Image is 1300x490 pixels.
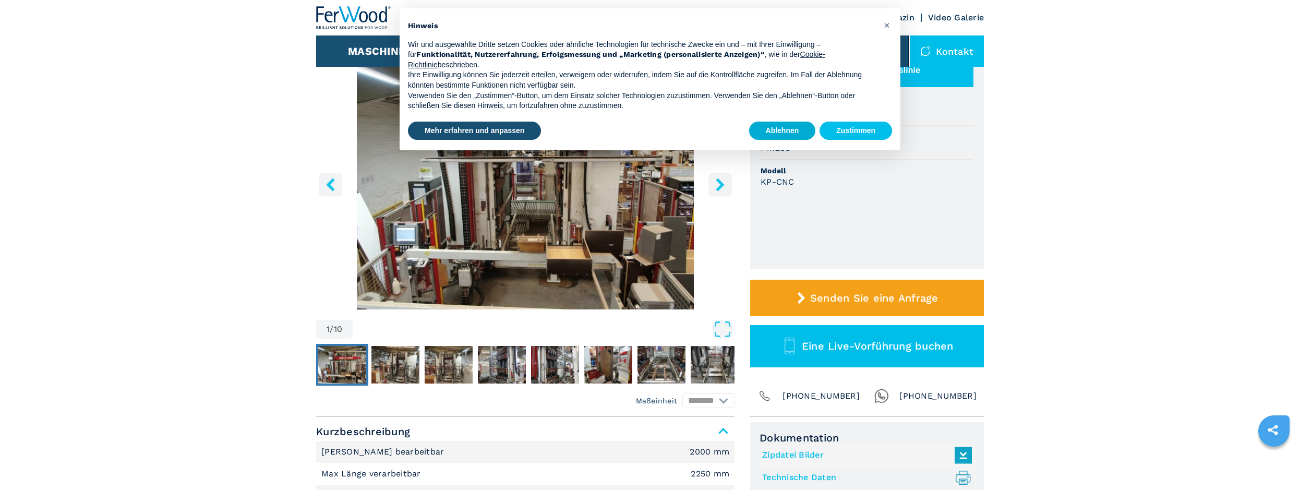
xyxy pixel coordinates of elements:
button: Ablehnen [749,122,816,140]
span: Eine Live-Vorführung buchen [802,340,954,352]
span: / [330,325,333,333]
strong: Funktionalität, Nutzererfahrung, Erfolgsmessung und „Marketing (personalisierte Anzeigen)“ [416,50,765,58]
button: Zustimmen [820,122,892,140]
span: Kurzbeschreibung [316,422,735,441]
div: Go to Slide 1 [316,56,735,309]
a: sharethis [1260,417,1286,443]
span: 10 [334,325,343,333]
span: × [884,19,890,31]
span: [PHONE_NUMBER] [783,389,860,403]
img: Ferwood [316,6,391,29]
a: Technische Daten [762,469,967,486]
a: Cookie-Richtlinie [408,50,825,69]
img: 92366b46bb758292209442ebf8107ee2 [531,346,579,384]
img: Kontakt [920,46,931,56]
h3: KP-CNC [761,176,795,188]
p: [PERSON_NAME] bearbeitbar [321,446,447,458]
img: cce200c6f6751ab70e84174a61a82faa [637,346,685,384]
button: Go to Slide 7 [635,344,688,386]
img: 5c534d7cd309627616005cc333b01cd8 [478,346,526,384]
button: Go to Slide 5 [529,344,581,386]
span: [PHONE_NUMBER] [899,389,977,403]
em: 2000 mm [690,448,729,456]
button: Open Fullscreen [355,320,732,339]
span: Modell [761,165,973,176]
button: Go to Slide 8 [689,344,741,386]
em: 2250 mm [691,470,729,478]
img: Phone [757,389,772,403]
button: Go to Slide 2 [369,344,422,386]
img: Korpuspresse PRIESS KP-CNC [316,56,735,309]
button: Go to Slide 1 [316,344,368,386]
button: Go to Slide 4 [476,344,528,386]
p: Wir und ausgewählte Dritte setzen Cookies oder ähnliche Technologien für technische Zwecke ein un... [408,40,875,70]
iframe: Chat [1256,443,1292,482]
img: 728e8dd22e9268d5c1bae2610195ad0b [691,346,739,384]
button: Schließen Sie diesen Hinweis [878,17,895,33]
button: Mehr erfahren und anpassen [408,122,541,140]
button: Go to Slide 3 [423,344,475,386]
button: left-button [319,173,342,196]
span: Dokumentation [760,432,974,444]
p: Verwenden Sie den „Zustimmen“-Button, um dem Einsatz solcher Technologien zuzustimmen. Verwenden ... [408,91,875,111]
button: Go to Slide 6 [582,344,634,386]
h2: Hinweis [408,21,875,31]
div: Kontakt [910,35,984,67]
img: 64f84cca7e10535ecbadf1f8406d3a12 [371,346,419,384]
p: Max Länge verarbeitbar [321,468,424,480]
img: 8c6c241d9fe2c4fc4777bfe0045c543d [425,346,473,384]
span: 1 [327,325,330,333]
button: Senden Sie eine Anfrage [750,280,984,316]
button: Maschinen [348,45,413,57]
img: 8f6528d1335c3ac23c6fe6676d21eec2 [318,346,366,384]
em: Maßeinheit [636,396,678,406]
span: Senden Sie eine Anfrage [810,292,938,304]
button: right-button [708,173,732,196]
p: Ihre Einwilligung können Sie jederzeit erteilen, verweigern oder widerrufen, indem Sie auf die Ko... [408,70,875,90]
button: Eine Live-Vorführung buchen [750,325,984,367]
img: Whatsapp [874,389,889,403]
nav: Thumbnail Navigation [316,344,735,386]
img: 72eec42674e99d1193422698c2134f07 [584,346,632,384]
a: Zipdatei Bilder [762,447,967,464]
a: Video Galerie [928,13,984,22]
